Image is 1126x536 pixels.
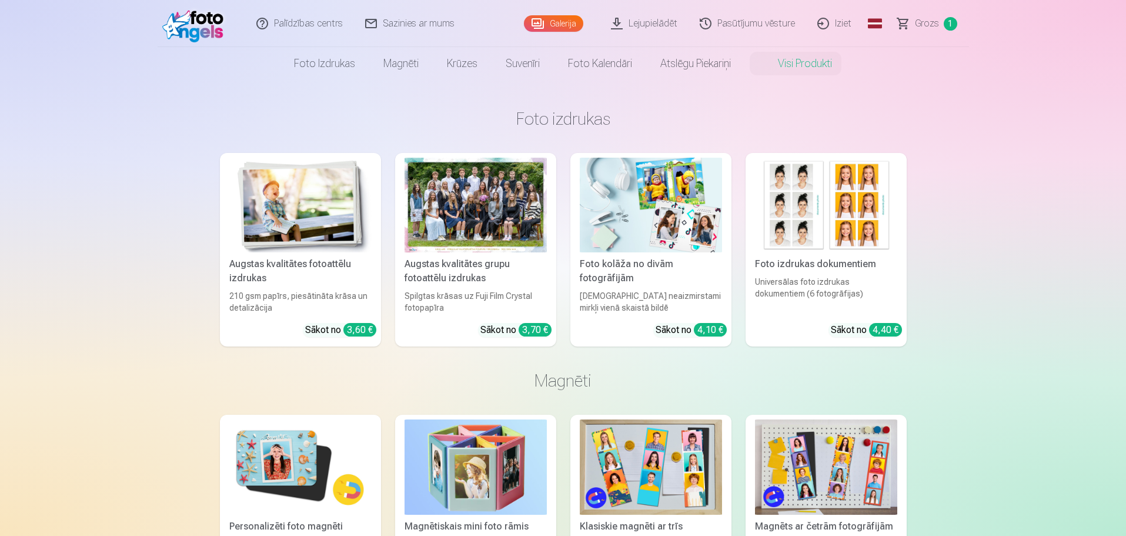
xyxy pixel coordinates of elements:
div: Foto izdrukas dokumentiem [750,257,902,271]
img: Personalizēti foto magnēti [229,420,372,514]
img: Foto izdrukas dokumentiem [755,158,897,252]
div: 3,60 € [343,323,376,337]
div: Personalizēti foto magnēti [225,520,376,534]
div: Spilgtas krāsas uz Fuji Film Crystal fotopapīra [400,290,552,314]
a: Augstas kvalitātes fotoattēlu izdrukasAugstas kvalitātes fotoattēlu izdrukas210 gsm papīrs, piesā... [220,153,381,347]
img: Klasiskie magnēti ar trīs fotogrāfijām [580,420,722,514]
div: Sākot no [831,323,902,337]
h3: Foto izdrukas [229,108,897,129]
a: Atslēgu piekariņi [646,47,745,80]
a: Foto kalendāri [554,47,646,80]
div: Sākot no [656,323,727,337]
img: Foto kolāža no divām fotogrāfijām [580,158,722,252]
a: Magnēti [369,47,433,80]
a: Visi produkti [745,47,846,80]
span: Grozs [915,16,939,31]
div: 4,10 € [694,323,727,337]
img: /fa3 [162,5,230,42]
div: Sākot no [305,323,376,337]
a: Foto izdrukas [280,47,369,80]
a: Galerija [524,15,583,32]
span: 1 [944,17,957,31]
div: Sākot no [480,323,552,337]
h3: Magnēti [229,370,897,391]
img: Augstas kvalitātes fotoattēlu izdrukas [229,158,372,252]
a: Augstas kvalitātes grupu fotoattēlu izdrukasSpilgtas krāsas uz Fuji Film Crystal fotopapīraSākot ... [395,153,556,347]
div: Augstas kvalitātes grupu fotoattēlu izdrukas [400,257,552,285]
div: Foto kolāža no divām fotogrāfijām [575,257,727,285]
div: Universālas foto izdrukas dokumentiem (6 fotogrāfijas) [750,276,902,314]
a: Krūzes [433,47,492,80]
img: Magnēts ar četrām fotogrāfijām [755,420,897,514]
a: Foto izdrukas dokumentiemFoto izdrukas dokumentiemUniversālas foto izdrukas dokumentiem (6 fotogr... [746,153,907,347]
a: Suvenīri [492,47,554,80]
div: Magnētiskais mini foto rāmis [400,520,552,534]
a: Foto kolāža no divām fotogrāfijāmFoto kolāža no divām fotogrāfijām[DEMOGRAPHIC_DATA] neaizmirstam... [570,153,731,347]
div: Magnēts ar četrām fotogrāfijām [750,520,902,534]
div: 4,40 € [869,323,902,337]
div: [DEMOGRAPHIC_DATA] neaizmirstami mirkļi vienā skaistā bildē [575,290,727,314]
div: 210 gsm papīrs, piesātināta krāsa un detalizācija [225,290,376,314]
div: 3,70 € [519,323,552,337]
img: Magnētiskais mini foto rāmis [405,420,547,514]
div: Augstas kvalitātes fotoattēlu izdrukas [225,257,376,285]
